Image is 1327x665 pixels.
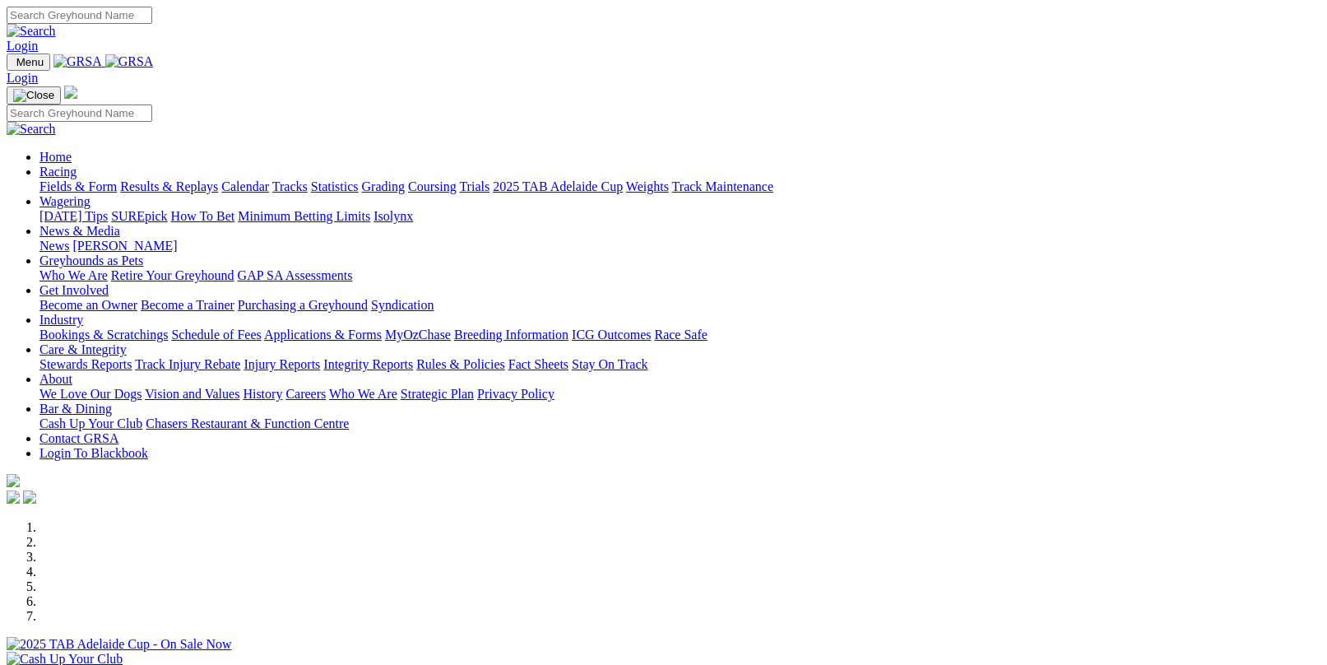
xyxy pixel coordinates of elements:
a: [DATE] Tips [39,209,108,223]
button: Toggle navigation [7,53,50,71]
a: Race Safe [654,328,707,342]
a: Retire Your Greyhound [111,268,234,282]
a: Trials [459,179,490,193]
a: Who We Are [39,268,108,282]
a: Isolynx [374,209,413,223]
a: Cash Up Your Club [39,416,142,430]
img: 2025 TAB Adelaide Cup - On Sale Now [7,637,232,652]
img: Search [7,24,56,39]
img: Search [7,122,56,137]
a: Purchasing a Greyhound [238,298,368,312]
a: ICG Outcomes [572,328,651,342]
a: News & Media [39,224,120,238]
div: About [39,387,1320,402]
a: Minimum Betting Limits [238,209,370,223]
a: Applications & Forms [264,328,382,342]
img: Close [13,89,54,102]
a: [PERSON_NAME] [72,239,177,253]
a: Track Maintenance [672,179,773,193]
a: Tracks [272,179,308,193]
div: News & Media [39,239,1320,253]
a: Get Involved [39,283,109,297]
a: Results & Replays [120,179,218,193]
a: MyOzChase [385,328,451,342]
div: Industry [39,328,1320,342]
a: Stay On Track [572,357,647,371]
a: Chasers Restaurant & Function Centre [146,416,349,430]
a: Vision and Values [145,387,239,401]
img: logo-grsa-white.png [7,474,20,487]
a: History [243,387,282,401]
div: Greyhounds as Pets [39,268,1320,283]
a: Calendar [221,179,269,193]
a: Bookings & Scratchings [39,328,168,342]
a: Login [7,71,38,85]
a: Become an Owner [39,298,137,312]
a: Statistics [311,179,359,193]
img: facebook.svg [7,491,20,504]
a: Who We Are [329,387,397,401]
a: Greyhounds as Pets [39,253,143,267]
a: Bar & Dining [39,402,112,416]
a: Privacy Policy [477,387,554,401]
a: About [39,372,72,386]
div: Wagering [39,209,1320,224]
a: Strategic Plan [401,387,474,401]
a: Schedule of Fees [171,328,261,342]
a: News [39,239,69,253]
a: Login To Blackbook [39,446,148,460]
img: logo-grsa-white.png [64,86,77,99]
a: Become a Trainer [141,298,234,312]
img: GRSA [53,54,102,69]
div: Get Involved [39,298,1320,313]
a: Rules & Policies [416,357,505,371]
a: Care & Integrity [39,342,127,356]
button: Toggle navigation [7,86,61,105]
a: Syndication [371,298,434,312]
a: Login [7,39,38,53]
input: Search [7,7,152,24]
a: Racing [39,165,77,179]
a: Track Injury Rebate [135,357,240,371]
a: 2025 TAB Adelaide Cup [493,179,623,193]
a: Careers [285,387,326,401]
a: Home [39,150,72,164]
a: Breeding Information [454,328,568,342]
span: Menu [16,56,44,68]
div: Racing [39,179,1320,194]
a: We Love Our Dogs [39,387,142,401]
a: Fields & Form [39,179,117,193]
a: Industry [39,313,83,327]
img: twitter.svg [23,491,36,504]
a: Coursing [408,179,457,193]
a: Grading [362,179,405,193]
img: GRSA [105,54,154,69]
div: Care & Integrity [39,357,1320,372]
a: Integrity Reports [323,357,413,371]
a: Weights [626,179,669,193]
a: Wagering [39,194,90,208]
a: How To Bet [171,209,235,223]
input: Search [7,105,152,122]
a: Stewards Reports [39,357,132,371]
a: Contact GRSA [39,431,118,445]
a: GAP SA Assessments [238,268,353,282]
a: Fact Sheets [508,357,568,371]
a: Injury Reports [244,357,320,371]
a: SUREpick [111,209,167,223]
div: Bar & Dining [39,416,1320,431]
